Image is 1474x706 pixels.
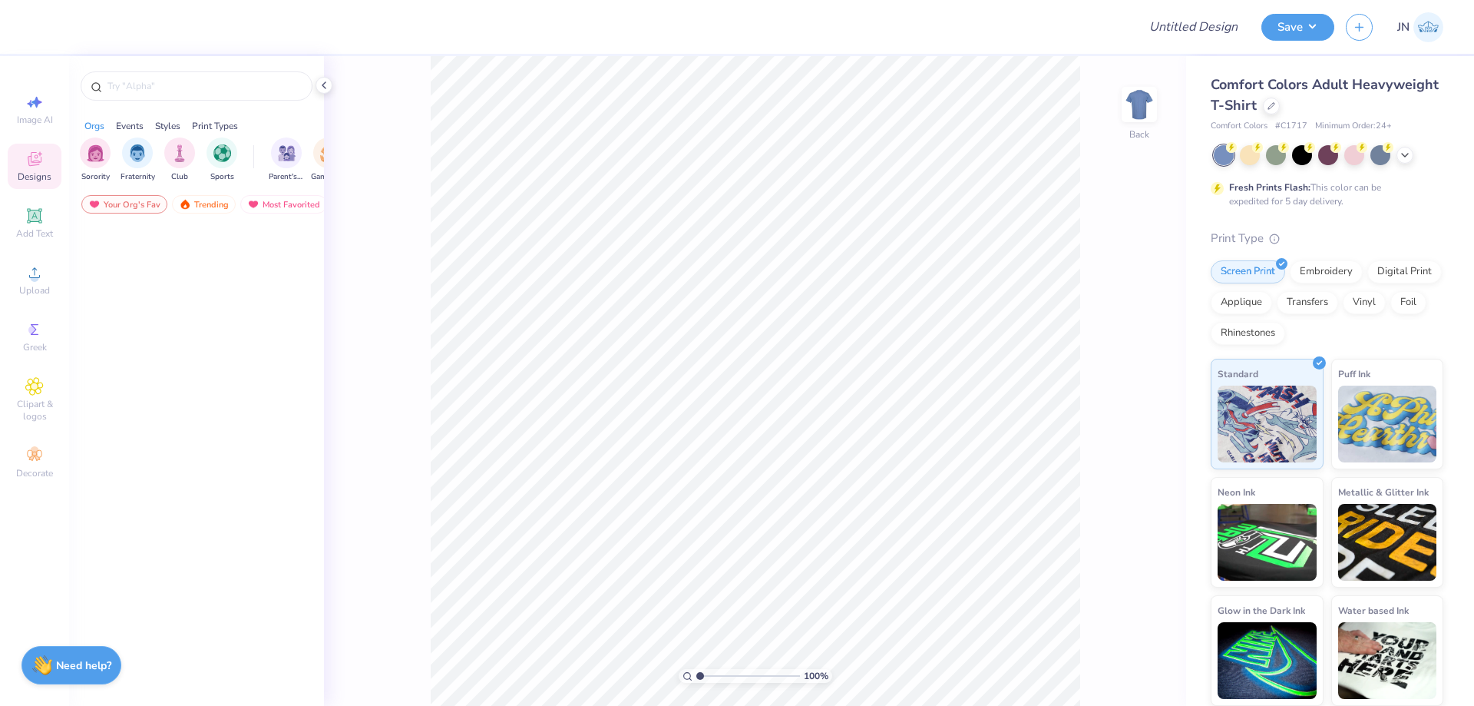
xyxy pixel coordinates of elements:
[1338,386,1437,462] img: Puff Ink
[106,78,302,94] input: Try "Alpha"
[1137,12,1250,42] input: Untitled Design
[116,119,144,133] div: Events
[81,195,167,214] div: Your Org's Fav
[1124,89,1155,120] img: Back
[17,114,53,126] span: Image AI
[172,195,236,214] div: Trending
[240,195,327,214] div: Most Favorited
[213,144,231,162] img: Sports Image
[1277,291,1338,314] div: Transfers
[1338,366,1370,382] span: Puff Ink
[179,199,191,210] img: trending.gif
[1290,260,1363,283] div: Embroidery
[1218,622,1317,699] img: Glow in the Dark Ink
[1218,366,1258,382] span: Standard
[171,171,188,183] span: Club
[23,341,47,353] span: Greek
[269,138,304,183] button: filter button
[56,658,111,673] strong: Need help?
[155,119,180,133] div: Styles
[1338,602,1409,618] span: Water based Ink
[18,171,51,183] span: Designs
[88,199,101,210] img: most_fav.gif
[1315,120,1392,133] span: Minimum Order: 24 +
[269,138,304,183] div: filter for Parent's Weekend
[1218,504,1317,581] img: Neon Ink
[207,138,237,183] div: filter for Sports
[121,138,155,183] div: filter for Fraternity
[269,171,304,183] span: Parent's Weekend
[1211,291,1272,314] div: Applique
[1397,12,1443,42] a: JN
[1211,322,1285,345] div: Rhinestones
[1218,484,1255,500] span: Neon Ink
[804,669,828,683] span: 100 %
[1229,181,1310,194] strong: Fresh Prints Flash:
[1229,181,1418,208] div: This color can be expedited for 5 day delivery.
[1218,386,1317,462] img: Standard
[1397,18,1410,36] span: JN
[311,138,346,183] button: filter button
[1338,622,1437,699] img: Water based Ink
[1211,230,1443,247] div: Print Type
[164,138,195,183] button: filter button
[1338,504,1437,581] img: Metallic & Glitter Ink
[247,199,259,210] img: most_fav.gif
[278,144,296,162] img: Parent's Weekend Image
[1367,260,1442,283] div: Digital Print
[1211,120,1267,133] span: Comfort Colors
[164,138,195,183] div: filter for Club
[1129,128,1149,141] div: Back
[81,171,110,183] span: Sorority
[207,138,237,183] button: filter button
[129,144,146,162] img: Fraternity Image
[311,171,346,183] span: Game Day
[8,398,61,423] span: Clipart & logos
[80,138,111,183] div: filter for Sorority
[1413,12,1443,42] img: Jacky Noya
[1275,120,1307,133] span: # C1717
[121,138,155,183] button: filter button
[80,138,111,183] button: filter button
[16,467,53,479] span: Decorate
[1218,602,1305,618] span: Glow in the Dark Ink
[1261,14,1334,41] button: Save
[1338,484,1429,500] span: Metallic & Glitter Ink
[311,138,346,183] div: filter for Game Day
[19,284,50,297] span: Upload
[210,171,234,183] span: Sports
[171,144,188,162] img: Club Image
[84,119,104,133] div: Orgs
[1211,260,1285,283] div: Screen Print
[1211,75,1439,114] span: Comfort Colors Adult Heavyweight T-Shirt
[87,144,104,162] img: Sorority Image
[192,119,238,133] div: Print Types
[1343,291,1386,314] div: Vinyl
[16,227,53,240] span: Add Text
[121,171,155,183] span: Fraternity
[320,144,338,162] img: Game Day Image
[1390,291,1426,314] div: Foil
